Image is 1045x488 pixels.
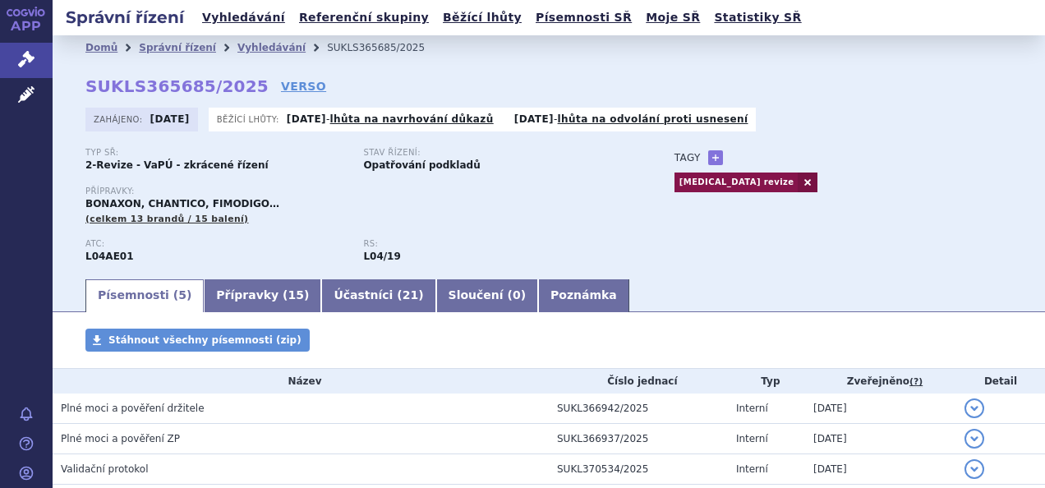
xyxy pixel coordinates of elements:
[805,394,956,424] td: [DATE]
[964,429,984,449] button: detail
[964,459,984,479] button: detail
[85,198,279,209] span: BONAXON, CHANTICO, FIMODIGO…
[53,369,549,394] th: Název
[53,6,197,29] h2: Správní řízení
[85,186,642,196] p: Přípravky:
[204,279,321,312] a: Přípravky (15)
[139,42,216,53] a: Správní řízení
[909,376,923,388] abbr: (?)
[964,398,984,418] button: detail
[197,7,290,29] a: Vyhledávání
[321,279,435,312] a: Účastníci (21)
[85,329,310,352] a: Stáhnout všechny písemnosti (zip)
[288,288,304,302] span: 15
[85,159,269,171] strong: 2-Revize - VaPÚ - zkrácené řízení
[708,150,723,165] a: +
[327,35,446,60] li: SUKLS365685/2025
[956,369,1045,394] th: Detail
[805,369,956,394] th: Zveřejněno
[281,78,326,94] a: VERSO
[150,113,190,125] strong: [DATE]
[94,113,145,126] span: Zahájeno:
[61,433,180,444] span: Plné moci a pověření ZP
[287,113,326,125] strong: [DATE]
[674,173,799,192] a: [MEDICAL_DATA] revize
[287,113,494,126] p: -
[61,463,149,475] span: Validační protokol
[85,251,134,262] strong: FINGOLIMOD
[514,113,748,126] p: -
[438,7,527,29] a: Běžící lhůty
[805,454,956,485] td: [DATE]
[674,148,701,168] h3: Tagy
[330,113,494,125] a: lhůta na navrhování důkazů
[61,403,205,414] span: Plné moci a pověření držitele
[217,113,283,126] span: Běžící lhůty:
[513,288,521,302] span: 0
[709,7,806,29] a: Statistiky SŘ
[538,279,629,312] a: Poznámka
[85,76,269,96] strong: SUKLS365685/2025
[549,394,728,424] td: SUKL366942/2025
[108,334,302,346] span: Stáhnout všechny písemnosti (zip)
[363,159,480,171] strong: Opatřování podkladů
[178,288,186,302] span: 5
[294,7,434,29] a: Referenční skupiny
[237,42,306,53] a: Vyhledávání
[549,369,728,394] th: Číslo jednací
[85,148,347,158] p: Typ SŘ:
[728,369,805,394] th: Typ
[558,113,748,125] a: lhůta na odvolání proti usnesení
[85,214,248,224] span: (celkem 13 brandů / 15 balení)
[85,42,117,53] a: Domů
[363,239,624,249] p: RS:
[403,288,418,302] span: 21
[805,424,956,454] td: [DATE]
[363,148,624,158] p: Stav řízení:
[85,239,347,249] p: ATC:
[436,279,538,312] a: Sloučení (0)
[641,7,705,29] a: Moje SŘ
[531,7,637,29] a: Písemnosti SŘ
[85,279,204,312] a: Písemnosti (5)
[549,454,728,485] td: SUKL370534/2025
[363,251,400,262] strong: fingolimod
[736,463,768,475] span: Interní
[514,113,554,125] strong: [DATE]
[736,433,768,444] span: Interní
[736,403,768,414] span: Interní
[549,424,728,454] td: SUKL366937/2025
